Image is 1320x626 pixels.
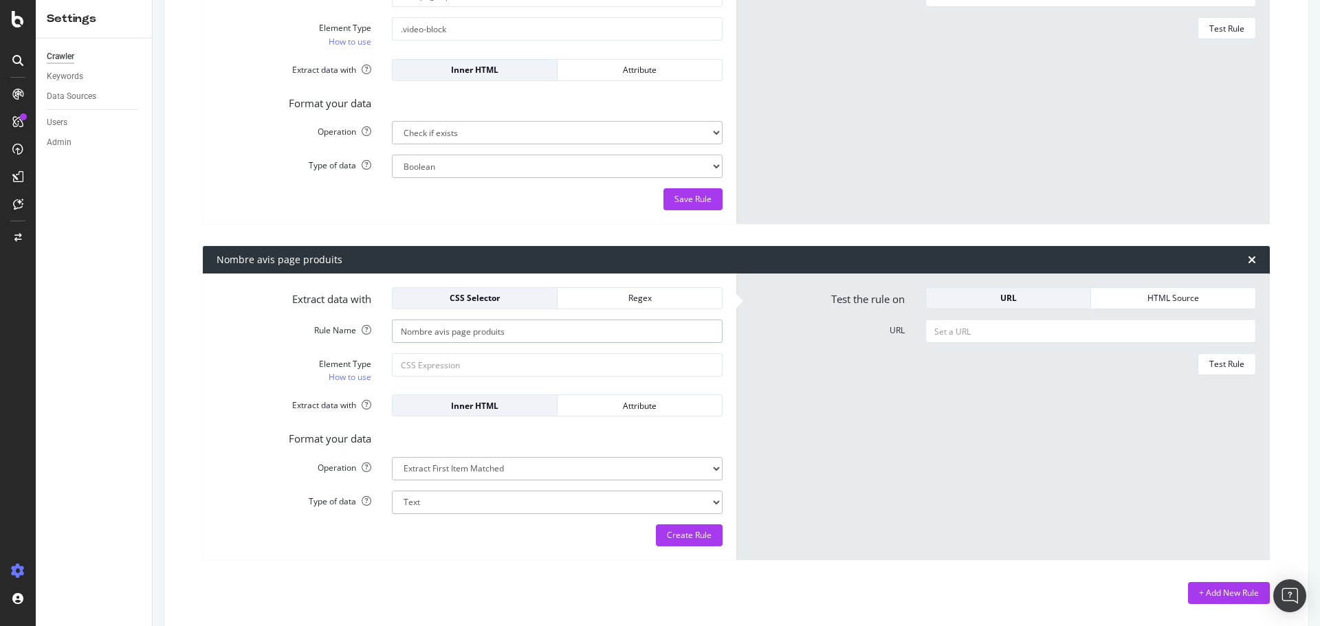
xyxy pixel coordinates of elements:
div: HTML Source [1102,292,1244,304]
a: Data Sources [47,89,142,104]
div: times [1248,254,1256,265]
div: Crawler [47,49,74,64]
button: CSS Selector [392,287,558,309]
label: Operation [206,121,382,137]
div: Test Rule [1209,358,1244,370]
div: Open Intercom Messenger [1273,579,1306,612]
div: Attribute [569,400,711,412]
button: Create Rule [656,524,723,546]
div: Attribute [569,64,711,76]
input: CSS Expression [392,17,723,41]
div: Test Rule [1209,23,1244,34]
input: Provide a name [392,320,723,343]
a: Keywords [47,69,142,84]
div: Data Sources [47,89,96,104]
input: CSS Expression [392,353,723,377]
button: Regex [558,287,723,309]
div: URL [937,292,1079,304]
label: Extract data with [206,287,382,306]
a: Users [47,115,142,130]
button: Test Rule [1198,17,1256,39]
label: Test the rule on [740,287,915,306]
div: Element Type [217,22,371,34]
label: Operation [206,457,382,473]
button: Attribute [558,59,723,81]
a: Crawler [47,49,142,64]
a: Admin [47,135,142,150]
div: CSS Selector [404,292,546,304]
a: How to use [329,370,371,384]
label: Type of data [206,491,382,507]
button: + Add New Rule [1188,582,1270,604]
div: Users [47,115,67,130]
button: Inner HTML [392,394,558,416]
label: Extract data with [206,59,382,76]
div: Nombre avis page produits [217,253,342,267]
div: Create Rule [667,529,712,541]
a: How to use [329,34,371,49]
div: Save Rule [674,193,712,205]
div: Inner HTML [404,64,546,76]
button: Test Rule [1198,353,1256,375]
div: Keywords [47,69,83,84]
button: HTML Source [1091,287,1256,309]
div: Inner HTML [404,400,546,412]
div: + Add New Rule [1199,587,1259,599]
input: Set a URL [925,320,1256,343]
button: URL [925,287,1091,309]
label: Format your data [206,427,382,446]
button: Save Rule [663,188,723,210]
label: Rule Name [206,320,382,336]
label: Type of data [206,155,382,171]
label: Extract data with [206,394,382,411]
div: Admin [47,135,71,150]
div: Element Type [217,358,371,370]
button: Inner HTML [392,59,558,81]
div: Regex [569,292,711,304]
label: Format your data [206,91,382,111]
button: Attribute [558,394,723,416]
label: URL [740,320,915,336]
div: Settings [47,11,141,27]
